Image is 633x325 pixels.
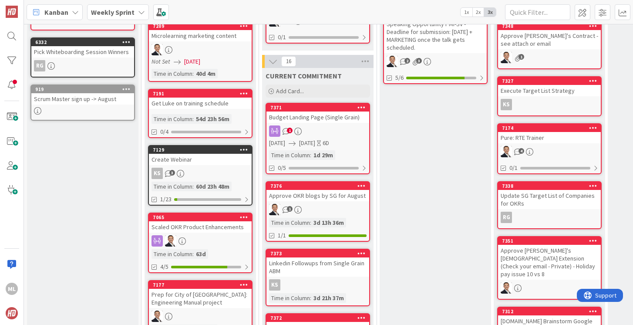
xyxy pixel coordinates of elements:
div: SL [149,235,252,247]
div: RG [31,60,134,71]
div: 7191 [153,91,252,97]
div: 7348 [502,23,601,29]
div: Budget Landing Page (Single Grain) [266,112,369,123]
span: 3 [169,170,175,176]
a: 7327Execute Target List StrategyKS [497,76,602,116]
span: : [192,249,194,259]
span: : [192,182,194,191]
a: 7376Approve OKR blogs by SG for AugustSLTime in Column:3d 13h 36m1/1 [266,181,370,242]
img: SL [501,146,512,157]
div: Microlearning marketing content [149,30,252,41]
div: 7065 [153,214,252,220]
div: 7351Approve [PERSON_NAME]'s [DEMOGRAPHIC_DATA] Extension (Check your email - Private) - Holiday p... [498,237,601,280]
div: 7312 [502,308,601,315]
div: Get Luke on training schedule [149,98,252,109]
div: 7348 [498,22,601,30]
span: 0/4 [160,127,168,136]
img: avatar [6,307,18,319]
div: 919 [31,85,134,93]
div: 7373 [266,250,369,257]
div: 7371 [270,105,369,111]
div: 7376 [270,183,369,189]
div: 7351 [498,237,601,245]
div: 7177 [149,281,252,289]
a: Speaking Opportunity PMI-SV - Deadline for submission: [DATE] + MARKETING once the talk gets sche... [383,10,488,84]
span: 1x [461,8,472,17]
div: 7191 [149,90,252,98]
span: 2 [404,58,410,64]
div: 7129Create Webinar [149,146,252,165]
div: 7338 [498,182,601,190]
div: 7209 [149,22,252,30]
span: CURRENT COMMITMENT [266,71,342,80]
div: 7209 [153,23,252,29]
b: Weekly Sprint [91,8,135,17]
div: 6332Pick Whiteboarding Session Winners [31,38,134,58]
div: 7177 [153,282,252,288]
span: 0/1 [278,33,286,42]
div: 7129 [153,147,252,153]
img: SL [501,52,512,63]
span: 0/1 [509,163,518,173]
span: 1/23 [160,195,172,204]
div: 6332 [35,39,134,45]
div: 40d 4m [194,69,218,78]
div: 7351 [502,238,601,244]
div: 919 [35,86,134,92]
div: 7348Approve [PERSON_NAME]'s Contract - see attach or email [498,22,601,49]
div: RG [34,60,45,71]
div: 7174Pure: RTE Trainer [498,124,601,143]
a: 7351Approve [PERSON_NAME]'s [DEMOGRAPHIC_DATA] Extension (Check your email - Private) - Holiday p... [497,236,602,300]
div: ML [6,283,18,295]
div: 7372 [270,315,369,321]
span: 5/6 [395,73,404,82]
img: SL [387,56,398,67]
div: KS [498,99,601,110]
div: 7373 [270,251,369,257]
img: SL [501,282,512,294]
span: 1 [287,128,293,133]
div: Pure: RTE Trainer [498,132,601,143]
div: Scaled OKR Product Enhancements [149,221,252,233]
a: 7338Update SG Target List of Companies for OKRsRG [497,181,602,229]
div: 7338Update SG Target List of Companies for OKRs [498,182,601,209]
div: RG [501,212,512,223]
span: 1 [519,54,524,60]
span: : [310,293,311,303]
div: 7338 [502,183,601,189]
span: 2x [472,8,484,17]
div: Update SG Target List of Companies for OKRs [498,190,601,209]
div: Linkedin Followups from Single Grain ABM [266,257,369,277]
span: : [192,114,194,124]
div: 7191Get Luke on training schedule [149,90,252,109]
div: KS [269,279,280,291]
img: SL [152,311,163,322]
div: Time in Column [152,249,192,259]
div: SL [498,52,601,63]
div: KS [152,168,163,179]
div: Time in Column [269,293,310,303]
div: 7327 [502,78,601,84]
span: 4 [519,148,524,154]
div: 7174 [498,124,601,132]
div: 7065Scaled OKR Product Enhancements [149,213,252,233]
div: SL [498,146,601,157]
div: 7065 [149,213,252,221]
i: Not Set [152,58,170,65]
div: SL [149,311,252,322]
div: 54d 23h 56m [194,114,232,124]
span: : [192,69,194,78]
span: 1/1 [278,231,286,240]
span: 0/5 [278,163,286,173]
span: [DATE] [299,139,315,148]
div: SL [266,204,369,215]
div: Time in Column [152,69,192,78]
div: Pick Whiteboarding Session Winners [31,46,134,58]
div: 7376Approve OKR blogs by SG for August [266,182,369,201]
div: 919Scrum Master sign up -> August [31,85,134,105]
a: 7174Pure: RTE TrainerSL0/1 [497,123,602,174]
div: Create Webinar [149,154,252,165]
span: 3x [484,8,496,17]
div: Time in Column [152,182,192,191]
a: 6332Pick Whiteboarding Session WinnersRG [30,37,135,78]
